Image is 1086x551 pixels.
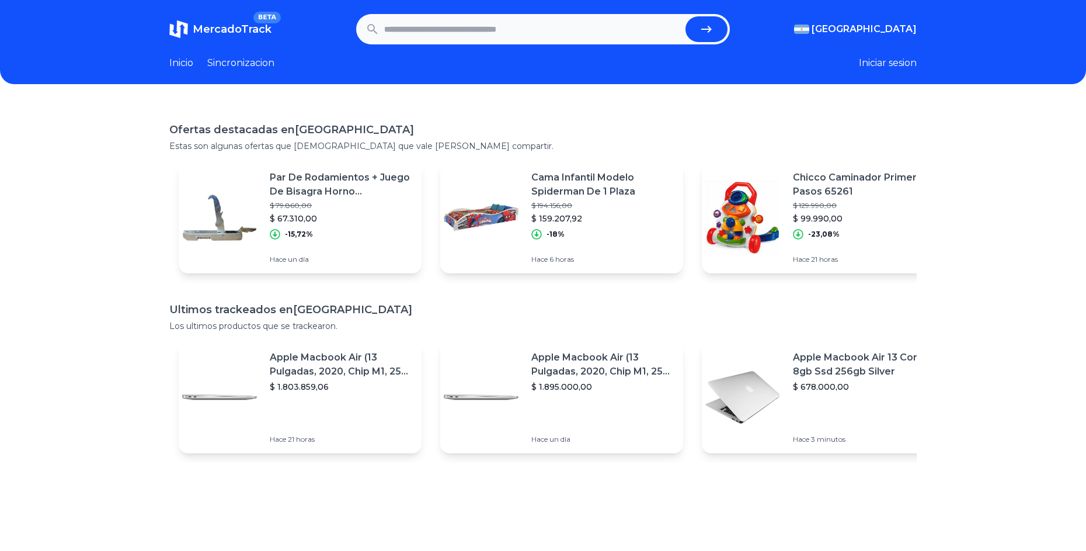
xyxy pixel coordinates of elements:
[169,302,917,318] h1: Ultimos trackeados en [GEOGRAPHIC_DATA]
[270,351,412,379] p: Apple Macbook Air (13 Pulgadas, 2020, Chip M1, 256 Gb De Ssd, 8 Gb De Ram) - Plata
[793,351,935,379] p: Apple Macbook Air 13 Core I5 8gb Ssd 256gb Silver
[440,341,683,453] a: Featured imageApple Macbook Air (13 Pulgadas, 2020, Chip M1, 256 Gb De Ssd, 8 Gb De Ram) - Plata$...
[207,56,274,70] a: Sincronizacion
[812,22,917,36] span: [GEOGRAPHIC_DATA]
[193,23,271,36] span: MercadoTrack
[793,381,935,393] p: $ 678.000,00
[440,356,522,438] img: Featured image
[531,381,674,393] p: $ 1.895.000,00
[793,435,935,444] p: Hace 3 minutos
[179,341,422,453] a: Featured imageApple Macbook Air (13 Pulgadas, 2020, Chip M1, 256 Gb De Ssd, 8 Gb De Ram) - Plata$...
[793,213,935,224] p: $ 99.990,00
[169,320,917,332] p: Los ultimos productos que se trackearon.
[179,356,260,438] img: Featured image
[169,20,271,39] a: MercadoTrackBETA
[270,255,412,264] p: Hace un día
[531,201,674,210] p: $ 194.156,00
[793,201,935,210] p: $ 129.990,00
[253,12,281,23] span: BETA
[270,381,412,393] p: $ 1.803.859,06
[440,161,683,273] a: Featured imageCama Infantil Modelo Spiderman De 1 Plaza$ 194.156,00$ 159.207,92-18%Hace 6 horas
[531,435,674,444] p: Hace un día
[169,140,917,152] p: Estas son algunas ofertas que [DEMOGRAPHIC_DATA] que vale [PERSON_NAME] compartir.
[702,341,945,453] a: Featured imageApple Macbook Air 13 Core I5 8gb Ssd 256gb Silver$ 678.000,00Hace 3 minutos
[531,171,674,199] p: Cama Infantil Modelo Spiderman De 1 Plaza
[531,213,674,224] p: $ 159.207,92
[794,25,809,34] img: Argentina
[808,230,840,239] p: -23,08%
[794,22,917,36] button: [GEOGRAPHIC_DATA]
[702,356,784,438] img: Featured image
[179,161,422,273] a: Featured imagePar De Rodamientos + Juego De Bisagra Horno [PERSON_NAME]$ 79.860,00$ 67.310,00-15,...
[270,171,412,199] p: Par De Rodamientos + Juego De Bisagra Horno [PERSON_NAME]
[859,56,917,70] button: Iniciar sesion
[285,230,313,239] p: -15,72%
[531,255,674,264] p: Hace 6 horas
[702,161,945,273] a: Featured imageChicco Caminador Primeros Pasos 65261$ 129.990,00$ 99.990,00-23,08%Hace 21 horas
[270,213,412,224] p: $ 67.310,00
[531,351,674,379] p: Apple Macbook Air (13 Pulgadas, 2020, Chip M1, 256 Gb De Ssd, 8 Gb De Ram) - Plata
[169,20,188,39] img: MercadoTrack
[793,255,935,264] p: Hace 21 horas
[179,176,260,258] img: Featured image
[547,230,565,239] p: -18%
[702,176,784,258] img: Featured image
[169,56,193,70] a: Inicio
[793,171,935,199] p: Chicco Caminador Primeros Pasos 65261
[440,176,522,258] img: Featured image
[270,201,412,210] p: $ 79.860,00
[270,435,412,444] p: Hace 21 horas
[169,122,917,138] h1: Ofertas destacadas en [GEOGRAPHIC_DATA]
